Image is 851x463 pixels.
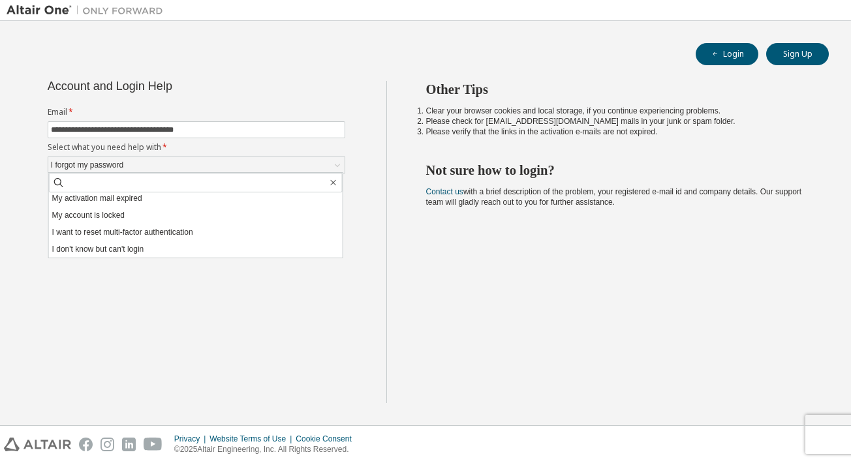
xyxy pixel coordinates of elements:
img: Altair One [7,4,170,17]
div: Privacy [174,434,209,444]
div: I forgot my password [49,158,125,172]
label: Email [48,107,345,117]
img: linkedin.svg [122,438,136,451]
li: Clear your browser cookies and local storage, if you continue experiencing problems. [426,106,806,116]
label: Select what you need help with [48,142,345,153]
img: altair_logo.svg [4,438,71,451]
img: instagram.svg [101,438,114,451]
a: Contact us [426,187,463,196]
div: Cookie Consent [296,434,359,444]
li: Please verify that the links in the activation e-mails are not expired. [426,127,806,137]
button: Login [696,43,758,65]
img: facebook.svg [79,438,93,451]
div: I forgot my password [48,157,345,173]
h2: Not sure how to login? [426,162,806,179]
img: youtube.svg [144,438,162,451]
li: My activation mail expired [49,190,343,207]
span: with a brief description of the problem, your registered e-mail id and company details. Our suppo... [426,187,802,207]
p: © 2025 Altair Engineering, Inc. All Rights Reserved. [174,444,360,455]
div: Account and Login Help [48,81,286,91]
li: Please check for [EMAIL_ADDRESS][DOMAIN_NAME] mails in your junk or spam folder. [426,116,806,127]
div: Website Terms of Use [209,434,296,444]
button: Sign Up [766,43,829,65]
h2: Other Tips [426,81,806,98]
